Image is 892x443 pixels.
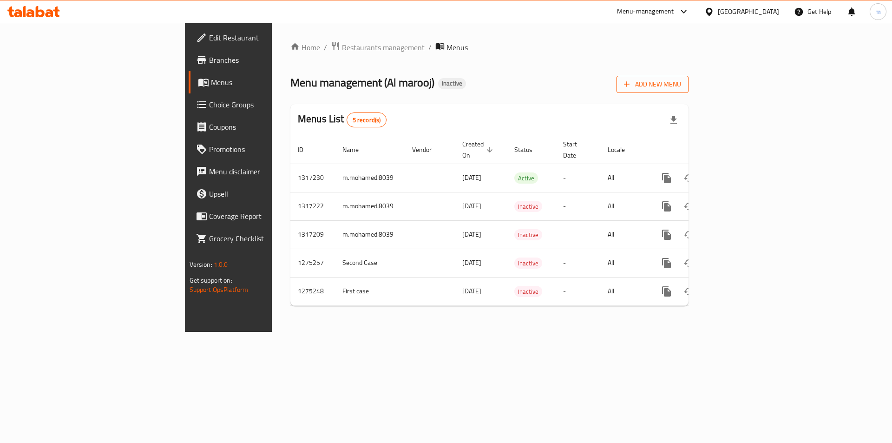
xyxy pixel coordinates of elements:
td: All [600,249,648,277]
span: [DATE] [462,257,481,269]
button: Change Status [678,224,700,246]
span: [DATE] [462,200,481,212]
table: enhanced table [290,136,752,306]
a: Support.OpsPlatform [190,284,249,296]
span: Menus [446,42,468,53]
span: Promotions [209,144,327,155]
td: m.mohamed.8039 [335,220,405,249]
a: Grocery Checklist [189,227,334,250]
a: Branches [189,49,334,71]
span: Name [342,144,371,155]
span: Inactive [514,230,542,240]
span: Restaurants management [342,42,425,53]
span: Choice Groups [209,99,327,110]
td: - [556,164,600,192]
a: Upsell [189,183,334,205]
td: All [600,277,648,305]
button: more [656,195,678,218]
div: Active [514,172,538,184]
span: Locale [608,144,637,155]
span: [DATE] [462,285,481,297]
li: / [428,42,432,53]
span: Menus [211,77,327,88]
td: All [600,192,648,220]
td: m.mohamed.8039 [335,192,405,220]
div: Export file [662,109,685,131]
span: Grocery Checklist [209,233,327,244]
button: more [656,167,678,189]
td: m.mohamed.8039 [335,164,405,192]
span: 5 record(s) [347,116,387,125]
td: All [600,220,648,249]
td: - [556,277,600,305]
a: Menus [189,71,334,93]
button: more [656,252,678,274]
td: Second Case [335,249,405,277]
span: Edit Restaurant [209,32,327,43]
span: Add New Menu [624,79,681,90]
th: Actions [648,136,752,164]
span: Branches [209,54,327,66]
div: Inactive [514,258,542,269]
h2: Menus List [298,112,387,127]
div: Inactive [514,229,542,240]
td: All [600,164,648,192]
span: [DATE] [462,228,481,240]
span: ID [298,144,315,155]
span: [DATE] [462,172,481,184]
span: Inactive [514,201,542,212]
span: Vendor [412,144,444,155]
a: Promotions [189,138,334,160]
span: Inactive [514,286,542,297]
a: Menu disclaimer [189,160,334,183]
span: Inactive [514,258,542,269]
button: Add New Menu [617,76,689,93]
span: Coupons [209,121,327,132]
span: Menu management ( Al marooj ) [290,72,434,93]
td: - [556,249,600,277]
button: Change Status [678,195,700,218]
div: Menu-management [617,6,674,17]
div: [GEOGRAPHIC_DATA] [718,7,779,17]
span: m [875,7,881,17]
span: Version: [190,258,212,271]
span: Inactive [438,79,466,87]
span: Upsell [209,188,327,199]
button: more [656,224,678,246]
span: 1.0.0 [214,258,228,271]
td: - [556,220,600,249]
span: Start Date [563,139,589,161]
span: Coverage Report [209,211,327,222]
nav: breadcrumb [290,41,689,53]
button: Change Status [678,280,700,303]
a: Restaurants management [331,41,425,53]
a: Coupons [189,116,334,138]
button: Change Status [678,167,700,189]
a: Edit Restaurant [189,26,334,49]
button: Change Status [678,252,700,274]
span: Status [514,144,544,155]
a: Coverage Report [189,205,334,227]
span: Menu disclaimer [209,166,327,177]
a: Choice Groups [189,93,334,116]
td: First case [335,277,405,305]
td: - [556,192,600,220]
span: Created On [462,139,496,161]
span: Active [514,173,538,184]
button: more [656,280,678,303]
div: Total records count [347,112,387,127]
span: Get support on: [190,274,232,286]
div: Inactive [438,78,466,89]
